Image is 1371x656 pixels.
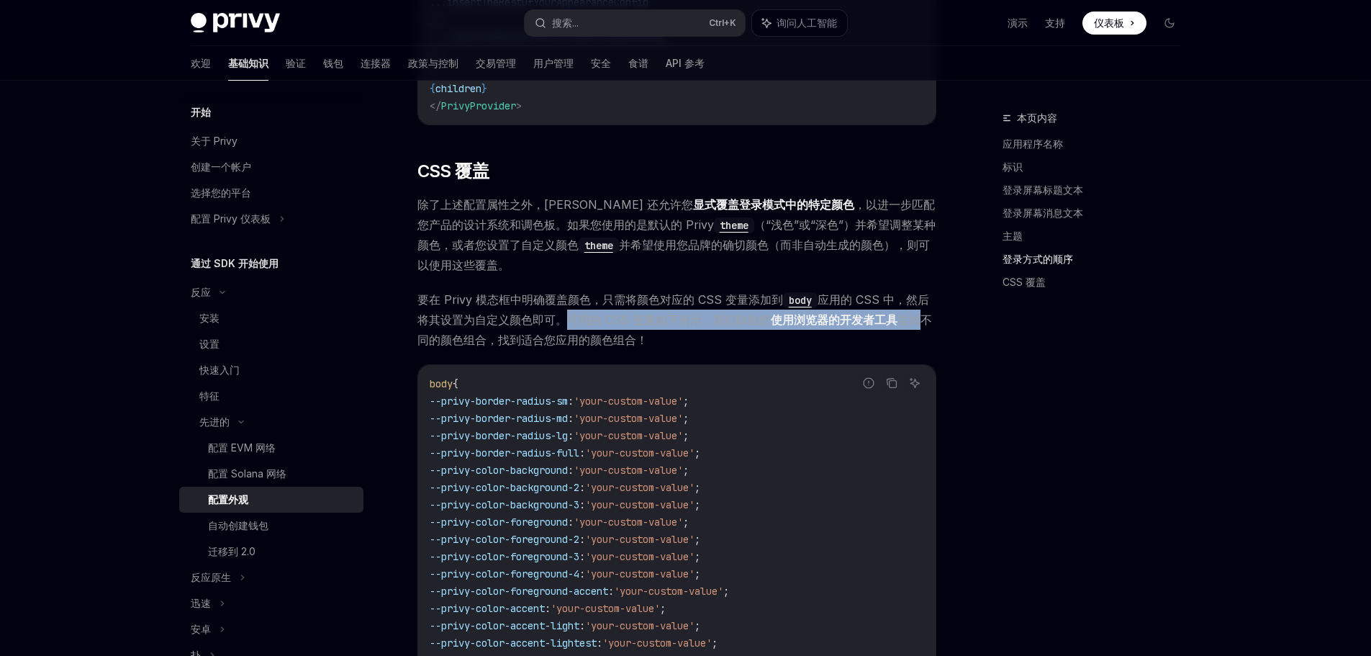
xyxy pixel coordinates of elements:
span: 'your-custom-value' [574,429,683,442]
font: 迁移到 2.0 [208,545,255,557]
font: 登录屏幕消息文本 [1003,207,1083,219]
span: ; [660,602,666,615]
font: 配置外观 [208,493,248,506]
font: 快速入门 [199,364,240,376]
span: { [453,377,458,390]
font: 交易管理 [476,57,516,69]
a: 安全 [591,46,611,81]
span: ; [683,429,689,442]
a: 应用程序名称 [1003,132,1193,156]
span: --privy-color-foreground-4 [430,567,579,580]
span: ; [694,550,700,563]
span: --privy-color-background [430,464,568,477]
span: } [481,82,487,95]
span: 'your-custom-value' [574,516,683,529]
font: 安全 [591,57,611,69]
span: --privy-color-foreground-2 [430,533,579,546]
font: 迅速 [191,597,211,609]
span: ; [683,464,689,477]
font: 自动创建钱包 [208,519,268,531]
a: 仪表板 [1082,12,1146,35]
span: 'your-custom-value' [574,412,683,425]
a: 主题 [1003,225,1193,248]
span: PrivyProvider [441,99,516,112]
font: CSS 覆盖 [1003,276,1046,288]
span: : [579,567,585,580]
font: 反应 [191,286,211,298]
span: 'your-custom-value' [574,464,683,477]
span: ; [683,412,689,425]
span: 'your-custom-value' [574,395,683,408]
font: 验证 [286,57,306,69]
font: 先进的 [199,415,230,428]
font: 除了上述配置属性之外，[PERSON_NAME] 还允许您 [417,197,693,212]
span: ; [694,533,700,546]
font: 安卓 [191,623,211,635]
a: 选择您的平台 [179,180,363,206]
font: 配置 Privy 仪表板 [191,212,271,225]
font: 创建一个帐户 [191,161,251,173]
code: theme [579,238,619,253]
span: ; [694,619,700,632]
a: body [783,292,818,307]
font: CSS 覆盖 [417,161,489,181]
span: --privy-color-accent-lightest [430,637,597,650]
code: body [783,292,818,308]
font: 政策与控制 [408,57,458,69]
font: 搜索... [552,17,579,29]
button: 搜索...Ctrl+K [525,10,745,36]
span: 'your-custom-value' [614,585,723,598]
a: 创建一个帐户 [179,154,363,180]
span: > [516,99,522,112]
a: 基础知识 [228,46,268,81]
span: --privy-color-foreground-3 [430,550,579,563]
span: children [435,82,481,95]
font: Ctrl [709,17,724,28]
span: ; [712,637,718,650]
code: theme [714,217,754,233]
span: { [430,82,435,95]
a: 配置 EVM 网络 [179,435,363,461]
span: body [430,377,453,390]
span: --privy-color-foreground [430,516,568,529]
a: 标识 [1003,156,1193,179]
font: 要在 Privy 模态框中明确覆盖颜色，只需将颜色对应的 CSS 变量添加到 [417,292,783,307]
font: 尝试不同的颜色组合，找到适合您应用的颜色组合！ [417,313,932,347]
img: 深色标志 [191,13,280,33]
span: --privy-border-radius-sm [430,395,568,408]
a: 自动创建钱包 [179,513,363,539]
font: 登录屏幕标题文本 [1003,184,1083,196]
a: 特征 [179,383,363,409]
a: 登录屏幕消息文本 [1003,202,1193,225]
a: 连接器 [361,46,391,81]
a: API 参考 [666,46,705,81]
button: 报告错误代码 [859,374,878,392]
button: 切换暗模式 [1158,12,1181,35]
font: 本页内容 [1017,112,1057,124]
font: 并希望使用您品牌的确切颜色（而非自动生成的颜色），则可以使用这些覆盖。 [417,238,930,272]
span: : [579,533,585,546]
font: 反应原生 [191,571,231,583]
font: 连接器 [361,57,391,69]
font: 演示 [1008,17,1028,29]
span: ; [694,498,700,511]
span: : [579,619,585,632]
span: : [568,516,574,529]
span: --privy-color-background-3 [430,498,579,511]
span: : [608,585,614,598]
a: 使用浏览器的开发者工具 [771,313,897,328]
span: 'your-custom-value' [585,619,694,632]
a: 配置外观 [179,487,363,513]
span: 'your-custom-value' [585,481,694,494]
span: --privy-color-accent [430,602,545,615]
font: 食谱 [628,57,648,69]
span: : [579,446,585,459]
a: 交易管理 [476,46,516,81]
span: : [568,412,574,425]
a: theme [579,238,619,252]
font: 钱包 [323,57,343,69]
button: 询问人工智能 [752,10,847,36]
span: --privy-border-radius-full [430,446,579,459]
span: ; [683,516,689,529]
